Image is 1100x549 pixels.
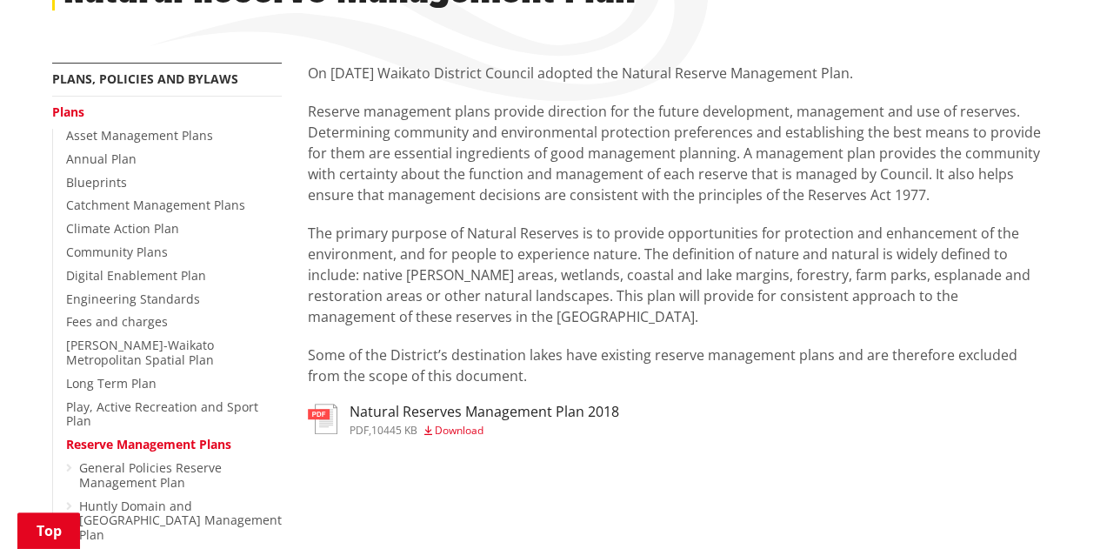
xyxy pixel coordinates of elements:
[17,512,80,549] a: Top
[1020,476,1083,539] iframe: Messenger Launcher
[79,459,222,491] a: General Policies Reserve Management Plan
[66,267,206,284] a: Digital Enablement Plan
[52,104,84,120] a: Plans
[350,425,619,436] div: ,
[350,404,619,420] h3: Natural Reserves Management Plan 2018
[371,423,417,438] span: 10445 KB
[66,337,214,368] a: [PERSON_NAME]-Waikato Metropolitan Spatial Plan
[66,375,157,392] a: Long Term Plan
[308,101,1049,205] p: Reserve management plans provide direction for the future development, management and use of rese...
[66,197,245,213] a: Catchment Management Plans
[66,220,179,237] a: Climate Action Plan
[308,345,1049,386] p: Some of the District’s destination lakes have existing reserve management plans and are therefore...
[308,404,337,434] img: document-pdf.svg
[308,404,619,435] a: Natural Reserves Management Plan 2018 pdf,10445 KB Download
[66,174,127,191] a: Blueprints
[66,151,137,167] a: Annual Plan
[79,498,282,544] a: Huntly Domain and [GEOGRAPHIC_DATA] Management Plan
[52,70,238,87] a: Plans, policies and bylaws
[435,423,483,438] span: Download
[308,223,1049,327] p: The primary purpose of Natural Reserves is to provide opportunities for protection and enhancemen...
[66,291,200,307] a: Engineering Standards
[66,313,168,330] a: Fees and charges
[66,398,258,430] a: Play, Active Recreation and Sport Plan
[350,423,369,438] span: pdf
[66,127,213,144] a: Asset Management Plans
[308,63,1049,84] p: On [DATE] Waikato District Council adopted the Natural Reserve Management Plan.
[66,436,231,452] a: Reserve Management Plans
[66,244,168,260] a: Community Plans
